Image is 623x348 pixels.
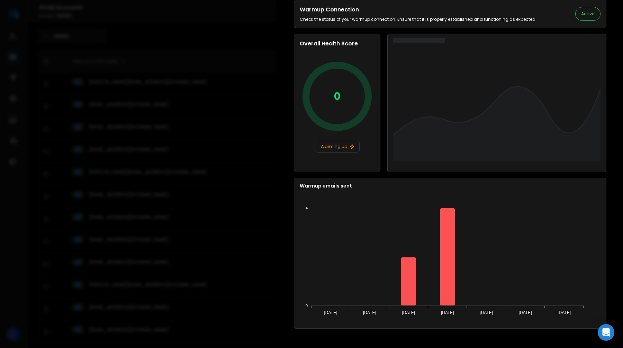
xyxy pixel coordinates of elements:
button: Active [575,7,601,21]
h2: Overall Health Score [300,40,374,48]
p: Warmup emails sent [300,182,601,189]
tspan: 4 [306,206,308,210]
tspan: [DATE] [480,310,493,315]
tspan: [DATE] [441,310,454,315]
h2: Warmup Connection [300,6,536,14]
p: 0 [334,90,341,103]
p: Warming Up [318,144,356,149]
tspan: 0 [306,304,308,308]
tspan: [DATE] [324,310,337,315]
tspan: [DATE] [363,310,376,315]
div: Open Intercom Messenger [598,324,614,341]
tspan: [DATE] [519,310,532,315]
p: Check the status of your warmup connection. Ensure that it is properly established and functionin... [300,17,536,22]
tspan: [DATE] [558,310,571,315]
tspan: [DATE] [402,310,415,315]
